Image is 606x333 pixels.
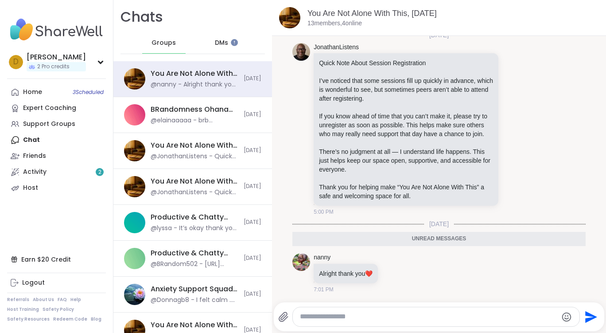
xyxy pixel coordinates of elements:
div: [PERSON_NAME] [27,52,86,62]
a: Home3Scheduled [7,84,106,100]
a: About Us [33,297,54,303]
div: Logout [22,278,45,287]
span: 2 Pro credits [37,63,70,71]
p: 13 members, 4 online [307,19,362,28]
div: @JonathanListens - Quick Note About Session Registration I’ve noticed that some sessions fill up ... [151,188,238,197]
button: Send [580,307,600,327]
span: ❤️ [365,270,373,277]
div: @nanny - Alright thank you❤️ [151,80,238,89]
span: 2 [98,168,101,176]
img: You Are Not Alone With This, Oct 10 [279,7,300,28]
div: You Are Not Alone With This, [DATE] [151,69,238,78]
div: Earn $20 Credit [7,251,106,267]
a: Friends [7,148,106,164]
a: Safety Resources [7,316,50,322]
a: Host Training [7,306,39,313]
div: @Donnagb8 - I felt calm . Thanyou beautiful meditation. [151,296,238,305]
span: 3 Scheduled [73,89,104,96]
div: Expert Coaching [23,104,76,113]
div: Support Groups [23,120,75,129]
div: @elainaaaaa - brb bathroom [151,116,238,125]
img: https://sharewell-space-live.sfo3.digitaloceanspaces.com/user-generated/0e2c5150-e31e-4b6a-957d-4... [292,43,310,61]
img: https://sharewell-space-live.sfo3.digitaloceanspaces.com/user-generated/96e0134b-970e-4c49-8a45-e... [292,253,310,271]
div: You Are Not Alone With This™, [DATE] [151,176,238,186]
span: [DATE] [424,219,454,228]
a: Safety Policy [43,306,74,313]
img: Anxiety Support Squad- Living with Health Issues, Oct 13 [124,284,145,305]
span: 5:00 PM [314,208,334,216]
div: Home [23,88,42,97]
a: Support Groups [7,116,106,132]
span: D [13,56,19,68]
a: Activity2 [7,164,106,180]
span: [DATE] [244,219,261,226]
a: Host [7,180,106,196]
span: [DATE] [244,255,261,262]
div: Friends [23,152,46,161]
button: Emoji picker [561,312,572,322]
p: Quick Note About Session Registration [319,59,493,67]
img: You Are Not Alone With This™: Midday Reset, Oct 11 [124,140,145,161]
img: You Are Not Alone With This, Oct 10 [124,68,145,90]
span: [DATE] [244,75,261,82]
a: Referrals [7,297,29,303]
div: Productive & Chatty Body Doubling Pt3, [DATE] [151,212,238,222]
span: 7:01 PM [314,286,334,294]
span: [DATE] [244,111,261,118]
span: DMs [215,39,228,47]
div: You Are Not Alone With This™: Midday Reset, [DATE] [151,141,238,150]
p: If you know ahead of time that you can’t make it, please try to unregister as soon as possible. T... [319,112,493,138]
div: @lyssa - It’s okay thank you tho ! [151,224,238,233]
a: FAQ [58,297,67,303]
a: Help [70,297,81,303]
div: Anxiety Support Squad- Living with Health Issues, [DATE] [151,284,238,294]
img: ShareWell Nav Logo [7,14,106,45]
div: @JonathanListens - Quick Note About Session Registration I’ve noticed that some sessions fill up ... [151,152,238,161]
div: You Are Not Alone With This™, [DATE] [151,320,238,330]
img: BRandomness Ohana Open Forum, Oct 13 [124,104,145,125]
div: @BRandom502 - [URL][DOMAIN_NAME] [151,260,238,269]
a: Logout [7,275,106,291]
h1: Chats [120,7,163,27]
img: You Are Not Alone With This™, Oct 12 [124,176,145,197]
p: Thank you for helping make “You Are Not Alone With This” a safe and welcoming space for all. [319,183,493,200]
span: [DATE] [244,147,261,154]
span: Groups [151,39,176,47]
a: nanny [314,253,330,262]
a: Redeem Code [53,316,87,322]
p: There’s no judgment at all — I understand life happens. This just helps keep our space open, supp... [319,147,493,174]
a: Blog [91,316,101,322]
div: Unread messages [292,232,586,246]
div: BRandomness Ohana Open Forum, [DATE] [151,105,238,114]
img: Productive & Chatty Body Doubling Pt3, Oct 13 [124,212,145,233]
a: Expert Coaching [7,100,106,116]
a: JonathanListens [314,43,359,52]
div: Productive & Chatty Body Doubling Pt2, [DATE] [151,248,238,258]
a: You Are Not Alone With This, [DATE] [307,9,437,18]
div: Host [23,184,38,192]
iframe: Spotlight [231,39,238,46]
span: [DATE] [244,290,261,298]
p: I’ve noticed that some sessions fill up quickly in advance, which is wonderful to see, but someti... [319,76,493,103]
img: Productive & Chatty Body Doubling Pt2, Oct 13 [124,248,145,269]
textarea: Type your message [300,312,558,321]
span: [DATE] [244,183,261,190]
div: Activity [23,168,47,176]
p: Alright thank you [319,269,373,278]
